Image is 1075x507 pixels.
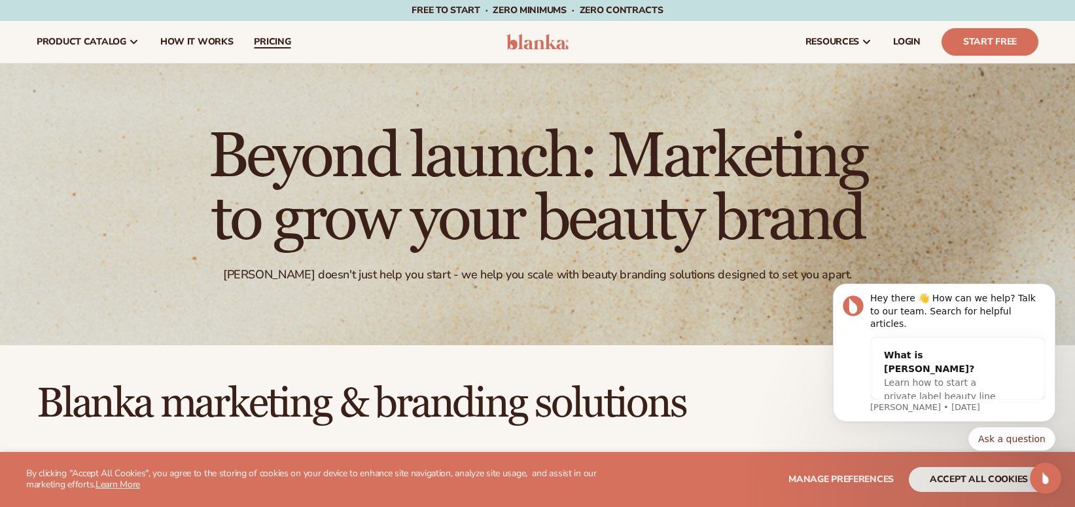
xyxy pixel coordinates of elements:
[223,267,852,282] div: [PERSON_NAME] doesn't just help you start - we help you scale with beauty branding solutions desi...
[788,473,894,485] span: Manage preferences
[506,34,569,50] img: logo
[909,467,1049,492] button: accept all cookies
[893,37,921,47] span: LOGIN
[243,21,301,63] a: pricing
[412,4,663,16] span: Free to start · ZERO minimums · ZERO contracts
[254,37,291,47] span: pricing
[37,37,126,47] span: product catalog
[883,21,931,63] a: LOGIN
[96,478,140,491] a: Learn More
[1030,462,1061,494] iframe: Intercom live chat
[26,21,150,63] a: product catalog
[942,28,1038,56] a: Start Free
[178,126,898,252] h1: Beyond launch: Marketing to grow your beauty brand
[160,37,234,47] span: How It Works
[788,467,894,492] button: Manage preferences
[813,278,1075,472] iframe: Intercom notifications message
[150,21,244,63] a: How It Works
[795,21,883,63] a: resources
[805,37,859,47] span: resources
[26,468,618,491] p: By clicking "Accept All Cookies", you agree to the storing of cookies on your device to enhance s...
